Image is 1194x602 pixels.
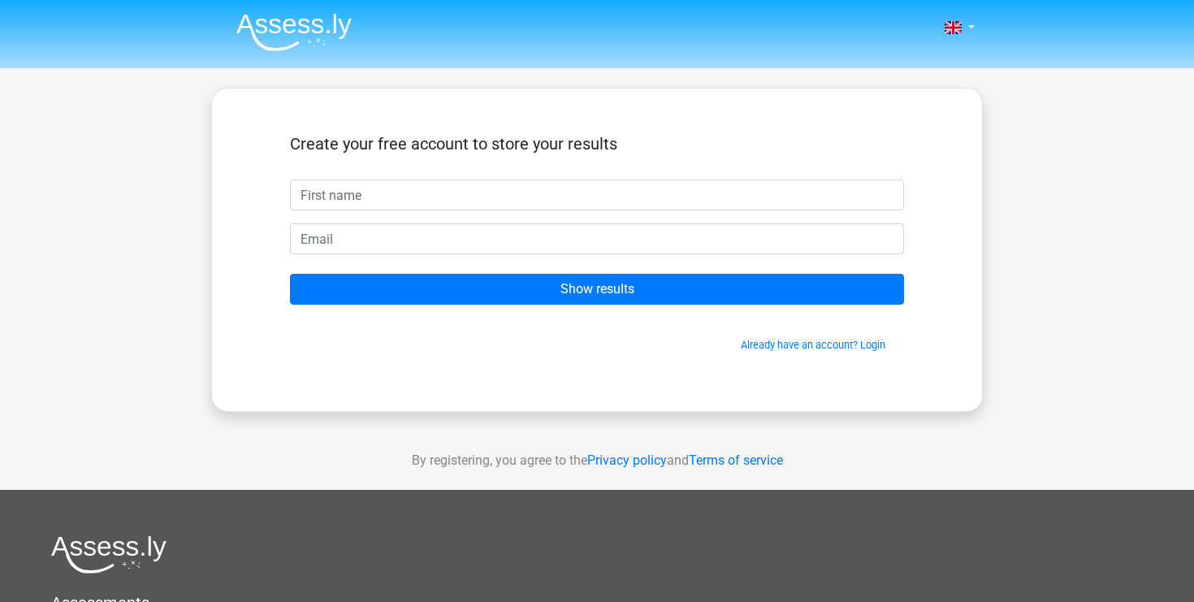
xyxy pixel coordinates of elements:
[290,223,904,254] input: Email
[290,274,904,305] input: Show results
[290,180,904,210] input: First name
[51,535,167,574] img: Assessly logo
[741,339,885,351] a: Already have an account? Login
[689,453,783,468] a: Terms of service
[290,134,904,154] h5: Create your free account to store your results
[587,453,667,468] a: Privacy policy
[236,13,352,51] img: Assessly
